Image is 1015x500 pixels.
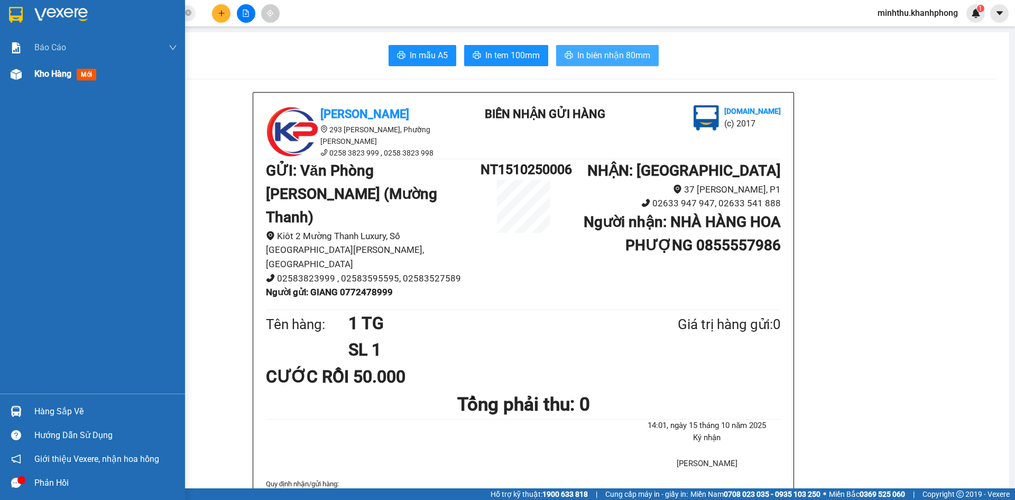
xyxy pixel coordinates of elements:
[34,475,177,491] div: Phản hồi
[9,7,23,23] img: logo-vxr
[266,287,393,297] b: Người gửi : GIANG 0772478999
[320,125,328,133] span: environment
[860,490,905,498] strong: 0369 525 060
[266,390,781,419] h1: Tổng phải thu: 0
[584,213,781,254] b: Người nhận : NHÀ HÀNG HOA PHƯỢNG 0855557986
[979,5,982,12] span: 1
[266,231,275,240] span: environment
[34,428,177,443] div: Hướng dẫn sử dụng
[977,5,984,12] sup: 1
[11,69,22,80] img: warehouse-icon
[11,42,22,53] img: solution-icon
[913,488,915,500] span: |
[464,45,548,66] button: printerIn tem 100mm
[185,8,191,19] span: close-circle
[956,490,964,498] span: copyright
[491,488,588,500] span: Hỗ trợ kỹ thuật:
[397,51,405,61] span: printer
[724,117,781,130] li: (c) 2017
[266,363,436,390] div: CƯỚC RỒI 50.000
[587,162,781,179] b: NHẬN : [GEOGRAPHIC_DATA]
[266,10,274,17] span: aim
[266,274,275,283] span: phone
[605,488,688,500] span: Cung cấp máy in - giấy in:
[11,406,22,417] img: warehouse-icon
[218,10,225,17] span: plus
[77,69,96,80] span: mới
[633,420,781,432] li: 14:01, ngày 15 tháng 10 năm 2025
[641,198,650,207] span: phone
[34,69,71,79] span: Kho hàng
[266,124,456,147] li: 293 [PERSON_NAME], Phường [PERSON_NAME]
[481,159,566,180] h1: NT1510250006
[389,45,456,66] button: printerIn mẫu A5
[990,4,1009,23] button: caret-down
[542,490,588,498] strong: 1900 633 818
[13,13,66,66] img: logo.jpg
[89,40,145,49] b: [DOMAIN_NAME]
[169,43,177,52] span: down
[266,105,319,158] img: logo.jpg
[410,49,448,62] span: In mẫu A5
[556,45,659,66] button: printerIn biên nhận 80mm
[971,8,981,18] img: icon-new-feature
[11,454,21,464] span: notification
[261,4,280,23] button: aim
[266,271,481,286] li: 02583823999 , 02583595595, 02583527589
[473,51,481,61] span: printer
[633,432,781,444] li: Ký nhận
[89,50,145,63] li: (c) 2017
[266,162,437,226] b: GỬI : Văn Phòng [PERSON_NAME] (Mường Thanh)
[566,196,781,211] li: 02633 947 947, 02633 541 888
[565,51,573,61] span: printer
[596,488,597,500] span: |
[485,107,605,121] b: BIÊN NHẬN GỬI HÀNG
[13,68,60,118] b: [PERSON_NAME]
[690,488,820,500] span: Miền Nam
[577,49,650,62] span: In biên nhận 80mm
[348,310,626,337] h1: 1 TG
[724,490,820,498] strong: 0708 023 035 - 0935 103 250
[212,4,230,23] button: plus
[266,147,456,159] li: 0258 3823 999 , 0258 3823 998
[11,430,21,440] span: question-circle
[320,149,328,156] span: phone
[633,458,781,470] li: [PERSON_NAME]
[266,314,348,335] div: Tên hàng:
[995,8,1004,18] span: caret-down
[626,314,781,335] div: Giá trị hàng gửi: 0
[34,452,159,466] span: Giới thiệu Vexere, nhận hoa hồng
[242,10,250,17] span: file-add
[34,41,66,54] span: Báo cáo
[237,4,255,23] button: file-add
[34,404,177,420] div: Hàng sắp về
[694,105,719,131] img: logo.jpg
[266,229,481,271] li: Kiôt 2 Mường Thanh Luxury, Số [GEOGRAPHIC_DATA][PERSON_NAME], [GEOGRAPHIC_DATA]
[566,183,781,197] li: 37 [PERSON_NAME], P1
[11,478,21,488] span: message
[115,13,140,39] img: logo.jpg
[348,337,626,363] h1: SL 1
[724,107,781,115] b: [DOMAIN_NAME]
[68,15,101,84] b: BIÊN NHẬN GỬI HÀNG
[185,10,191,16] span: close-circle
[320,107,409,121] b: [PERSON_NAME]
[869,6,966,20] span: minhthu.khanhphong
[829,488,905,500] span: Miền Bắc
[485,49,540,62] span: In tem 100mm
[673,185,682,194] span: environment
[823,492,826,496] span: ⚪️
